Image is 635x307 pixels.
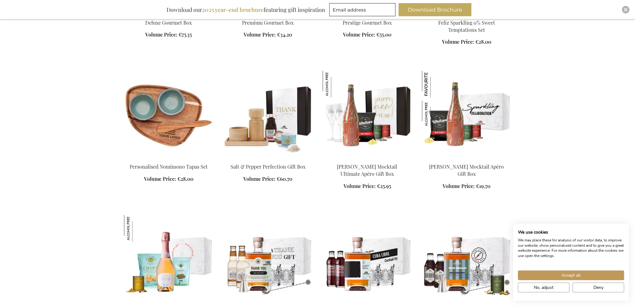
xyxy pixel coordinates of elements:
span: €34.20 [277,31,292,38]
span: Volume Price: [443,183,475,189]
a: Volume Price: €25.95 [344,183,391,190]
a: Salt & Pepper Perfection Gift Box [231,163,305,170]
img: Personalised Rum [422,215,511,302]
a: Salty Treats Box - French Bloom Le Rose Small Salty Treats Box - French Bloom Le Rosé Small [124,300,213,306]
a: [PERSON_NAME] Mocktail Apéro Gift Box [429,163,504,177]
form: marketing offers and promotions [329,3,397,18]
button: Adjust cookie preferences [518,283,569,292]
a: Deluxe Gourmet Box [145,19,192,26]
button: Accept all cookies [518,270,624,280]
div: Close [622,6,629,13]
span: Deny [593,284,603,291]
span: No, adjust [534,284,553,291]
button: Download Brochure [399,3,471,16]
a: Dame Jeanne Beer Mocktail Apéro Gift Box Dame Jeanne Beer Mocktail Apéro Gift Box Dame Jeanne Bee... [422,156,511,161]
span: Accept all [562,272,581,279]
span: Volume Price: [244,31,276,38]
span: Volume Price: [243,176,275,182]
span: €28.00 [177,176,193,182]
img: Salt & Pepper Perfection Gift Box [223,71,313,158]
img: Dame Jeanne Beer Mocktail Ultimate Apéro Gift Box [323,71,350,97]
a: Personalised Nomimono Tapas Set [124,156,213,161]
span: €19.70 [476,183,490,189]
img: Close [624,8,628,12]
a: Volume Price: €75.35 [145,31,192,38]
h2: We use cookies [518,230,624,235]
a: Volume Price: €60.70 [243,176,292,183]
a: Salt & Pepper Perfection Gift Box [223,156,313,161]
span: €60.70 [277,176,292,182]
a: Personalised Dark & Stormy Cocktail Set [223,300,313,306]
img: Personalised Dark & Stormy Cocktail Set [223,215,313,302]
img: Salty Treats Box - French Bloom Le Rose Small [124,215,213,302]
button: Deny all cookies [573,283,624,292]
img: Personalised Nomimono Tapas Set [124,71,213,158]
a: Volume Price: €28.00 [442,38,491,46]
span: Volume Price: [145,31,177,38]
b: 2025 year-end brochure [202,6,264,13]
a: Feliz Sparkling 0% Sweet Temptations Set [438,19,495,33]
a: Volume Price: €28.00 [144,176,193,183]
img: Salty Treats Box - French Bloom Le Rosé Small [124,215,151,242]
span: €75.35 [179,31,192,38]
img: Personalised Cuba Libre Cocktail Kit [323,215,412,302]
a: Personalised Nomimono Tapas Set [130,163,208,170]
a: Personalised Rum [422,300,511,306]
a: Premium Gourmet Box [242,19,294,26]
span: Volume Price: [144,176,176,182]
p: We may place these for analysis of our visitor data, to improve our website, show personalised co... [518,238,624,259]
img: Dame Jeanne Beer Mocktail Apéro Gift Box [422,71,511,158]
div: Download our featuring gift inspiration [164,3,328,16]
a: Volume Price: €19.70 [443,183,490,190]
span: €28.00 [475,38,491,45]
a: [PERSON_NAME] Mocktail Ultimate Apéro Gift Box [337,163,397,177]
a: Volume Price: €34.20 [244,31,292,38]
a: Prestige Gourmet Box [343,19,392,26]
span: €25.95 [377,183,391,189]
span: €55.00 [376,31,391,38]
span: Volume Price: [343,31,375,38]
span: Volume Price: [344,183,376,189]
img: Dame Jeanne Beer Mocktail Apéro Gift Box [422,71,449,97]
img: Dame Jeanne Beer Mocktail Apéro Gift Box [422,101,449,127]
a: Dame Jeanne Beer Mocktail Ultimate Apéro Gift Box Dame Jeanne Beer Mocktail Ultimate Apéro Gift Box [323,156,412,161]
a: Volume Price: €55.00 [343,31,391,38]
span: Volume Price: [442,38,474,45]
a: Personalised Cuba Libre Cocktail Kit [323,300,412,306]
input: Email address [329,3,395,16]
img: Dame Jeanne Beer Mocktail Ultimate Apéro Gift Box [323,71,412,158]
